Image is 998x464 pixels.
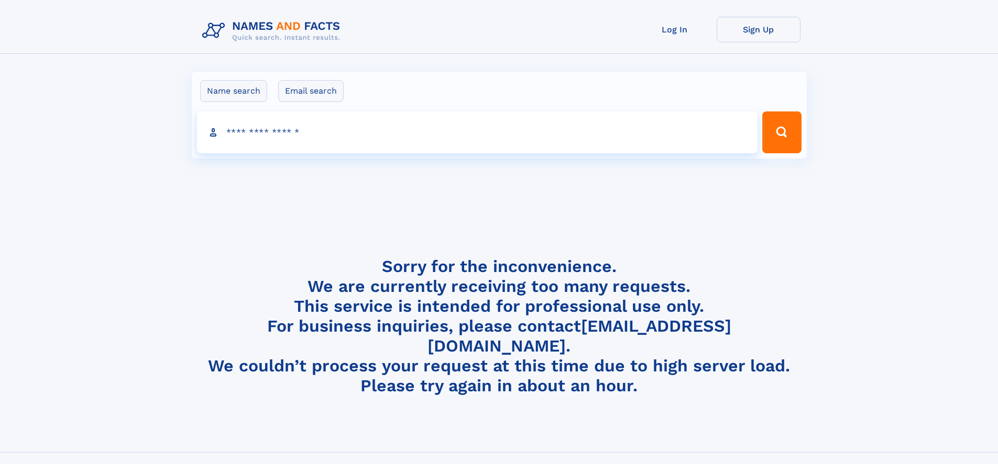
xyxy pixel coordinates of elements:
[200,80,267,102] label: Name search
[717,17,800,42] a: Sign Up
[198,256,800,396] h4: Sorry for the inconvenience. We are currently receiving too many requests. This service is intend...
[197,111,758,153] input: search input
[198,17,349,45] img: Logo Names and Facts
[427,316,731,356] a: [EMAIL_ADDRESS][DOMAIN_NAME]
[278,80,344,102] label: Email search
[633,17,717,42] a: Log In
[762,111,801,153] button: Search Button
